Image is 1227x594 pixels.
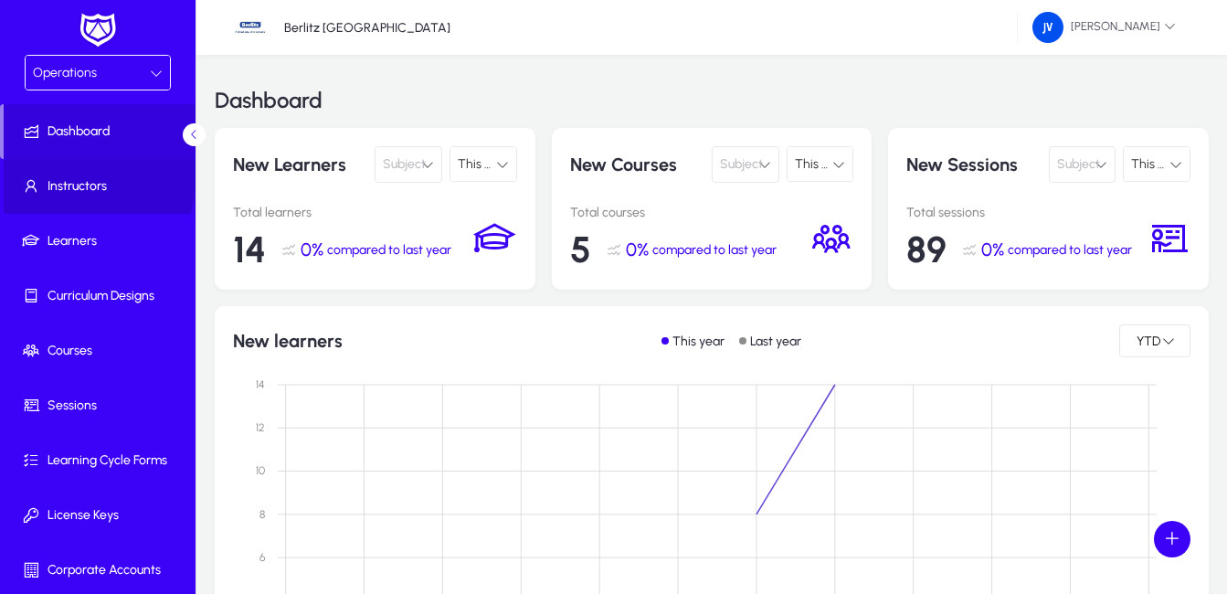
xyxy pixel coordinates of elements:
button: YTD [1119,324,1190,357]
span: compared to last year [327,242,451,258]
a: Courses [4,324,199,378]
p: Last year [750,334,801,349]
span: 89 [906,228,947,271]
text: 6 [259,551,266,564]
h3: Dashboard [215,90,323,111]
a: Learners [4,214,199,269]
text: 14 [256,378,265,391]
span: Learning Cycle Forms [4,451,199,470]
span: Operations [33,65,97,80]
span: Subject [1057,146,1100,183]
text: 12 [256,421,265,434]
p: This year [672,334,725,349]
span: Corporate Accounts [4,561,199,579]
a: Learning Cycle Forms [4,433,199,488]
span: compared to last year [1008,242,1132,258]
img: 34.jpg [233,10,268,45]
p: New Learners [233,146,367,183]
span: 0% [626,239,649,260]
span: 5 [570,228,591,271]
a: License Keys [4,488,199,543]
span: Subject [720,146,763,183]
span: This Year [1131,156,1183,172]
span: Subject [383,146,426,183]
span: [PERSON_NAME] [1032,12,1176,43]
a: Curriculum Designs [4,269,199,324]
text: 8 [259,508,265,521]
img: white-logo.png [75,11,121,49]
p: New Sessions [906,146,1041,183]
p: Berlitz [GEOGRAPHIC_DATA] [284,20,450,36]
span: License Keys [4,506,199,525]
h1: New learners [233,330,343,352]
span: Instructors [4,177,199,196]
span: 0% [301,239,323,260]
span: 0% [981,239,1004,260]
p: New Courses [570,146,704,183]
text: 10 [256,464,265,477]
button: [PERSON_NAME] [1018,11,1190,44]
img: 162.png [1032,12,1063,43]
p: Total sessions [906,205,1147,220]
a: Instructors [4,159,199,214]
span: This Year [795,156,847,172]
span: compared to last year [652,242,777,258]
span: YTD [1135,334,1162,349]
span: Courses [4,342,199,360]
a: Sessions [4,378,199,433]
span: Curriculum Designs [4,287,199,305]
span: Dashboard [4,122,196,141]
p: Total learners [233,205,473,220]
span: This Year [458,156,510,172]
span: Sessions [4,397,199,415]
span: 14 [233,228,266,271]
p: Total courses [570,205,810,220]
span: Learners [4,232,199,250]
